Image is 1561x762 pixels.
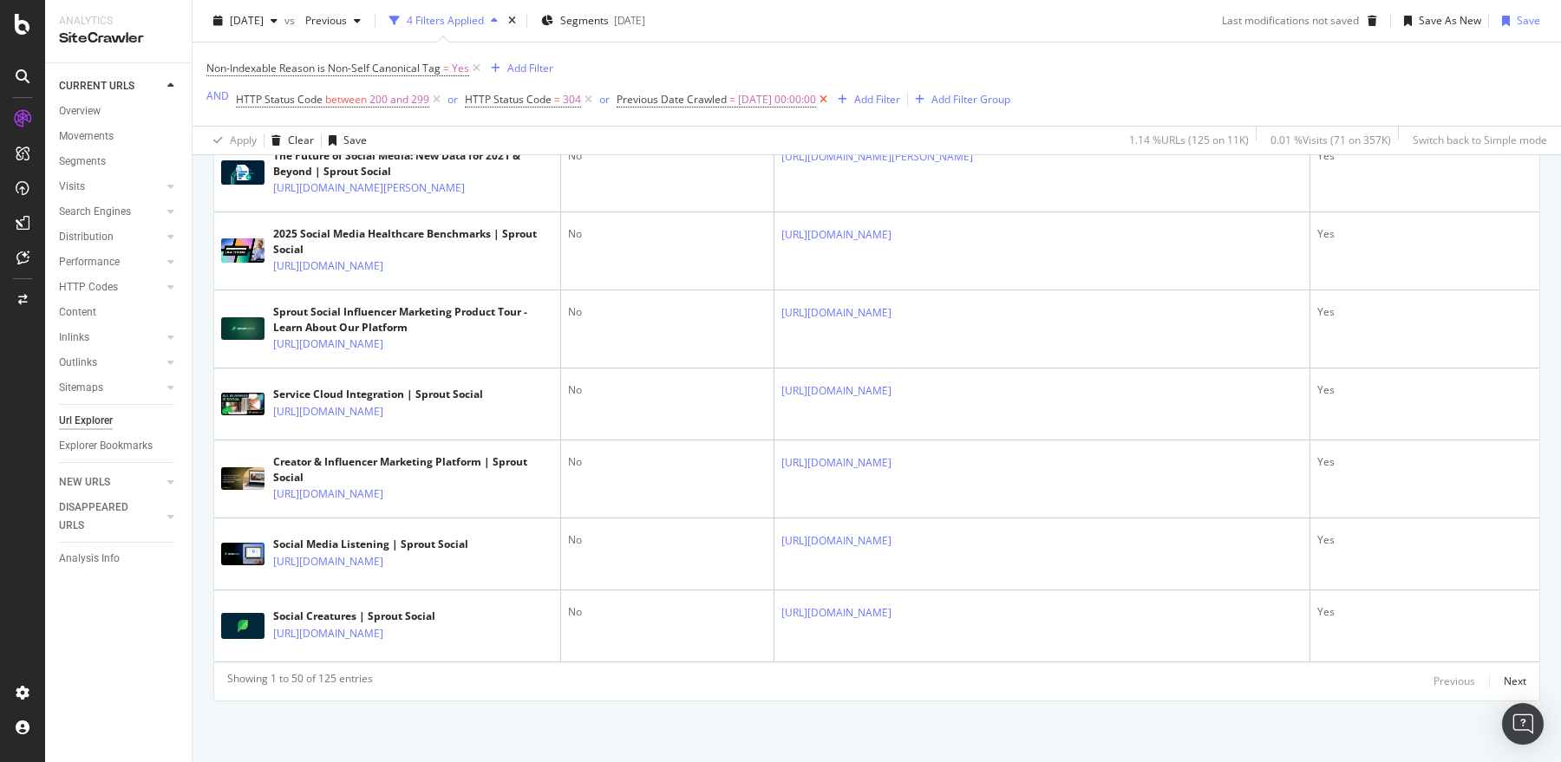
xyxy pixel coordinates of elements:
[59,29,178,49] div: SiteCrawler
[59,437,180,455] a: Explorer Bookmarks
[1434,671,1475,692] button: Previous
[59,178,85,196] div: Visits
[59,550,120,568] div: Analysis Info
[273,148,553,179] div: The Future of Social Media: New Data for 2021 & Beyond | Sprout Social
[599,91,610,107] button: or
[273,226,553,257] div: 2025 Social Media Healthcare Benchmarks | Sprout Social
[227,671,373,692] div: Showing 1 to 50 of 125 entries
[781,532,892,550] a: [URL][DOMAIN_NAME]
[273,304,553,335] div: Sprout Social Influencer Marketing Product Tour - Learn About Our Platform
[59,228,114,246] div: Distribution
[854,92,900,107] div: Add Filter
[1502,703,1544,745] div: Open Intercom Messenger
[59,412,113,430] div: Url Explorer
[59,412,180,430] a: Url Explorer
[59,303,96,322] div: Content
[1504,671,1526,692] button: Next
[1129,133,1249,147] div: 1.14 % URLs ( 125 on 11K )
[781,304,892,322] a: [URL][DOMAIN_NAME]
[908,89,1010,110] button: Add Filter Group
[599,92,610,107] div: or
[273,403,383,420] a: [URL][DOMAIN_NAME]
[781,454,892,472] a: [URL][DOMAIN_NAME]
[447,92,458,107] div: or
[568,454,767,470] div: No
[273,485,383,503] a: [URL][DOMAIN_NAME]
[59,153,180,171] a: Segments
[206,61,441,75] span: Non-Indexable Reason is Non-Self Canonical Tag
[382,7,505,35] button: 4 Filters Applied
[206,88,229,104] button: AND
[221,317,265,340] img: main image
[273,454,553,485] div: Creator & Influencer Marketing Platform | Sprout Social
[554,92,560,107] span: =
[273,179,465,197] a: [URL][DOMAIN_NAME][PERSON_NAME]
[230,133,257,147] div: Apply
[729,92,735,107] span: =
[568,532,767,548] div: No
[206,7,284,35] button: [DATE]
[1222,13,1359,28] div: Last modifications not saved
[560,13,609,28] span: Segments
[1317,226,1532,242] div: Yes
[484,58,553,79] button: Add Filter
[1413,133,1547,147] div: Switch back to Simple mode
[781,382,892,400] a: [URL][DOMAIN_NAME]
[230,13,264,28] span: 2025 Aug. 29th
[273,537,468,552] div: Social Media Listening | Sprout Social
[273,609,459,624] div: Social Creatures | Sprout Social
[273,387,483,402] div: Service Cloud Integration | Sprout Social
[59,498,147,535] div: DISAPPEARED URLS
[1419,13,1481,28] div: Save As New
[617,92,727,107] span: Previous Date Crawled
[568,148,767,164] div: No
[206,88,229,103] div: AND
[1517,13,1540,28] div: Save
[221,160,265,185] img: main image
[505,12,519,29] div: times
[781,604,892,622] a: [URL][DOMAIN_NAME]
[59,14,178,29] div: Analytics
[273,335,383,353] a: [URL][DOMAIN_NAME]
[59,473,110,492] div: NEW URLS
[1270,133,1391,147] div: 0.01 % Visits ( 71 on 357K )
[322,127,367,154] button: Save
[452,56,469,81] span: Yes
[221,238,265,263] img: main image
[59,77,162,95] a: CURRENT URLS
[59,329,162,347] a: Inlinks
[59,77,134,95] div: CURRENT URLS
[447,91,458,107] button: or
[59,550,180,568] a: Analysis Info
[1397,7,1481,35] button: Save As New
[568,382,767,398] div: No
[931,92,1010,107] div: Add Filter Group
[288,133,314,147] div: Clear
[443,61,449,75] span: =
[221,613,265,638] img: main image
[59,278,162,296] a: HTTP Codes
[1317,148,1532,164] div: Yes
[59,203,131,221] div: Search Engines
[1317,532,1532,548] div: Yes
[465,92,552,107] span: HTTP Status Code
[568,304,767,320] div: No
[59,178,162,196] a: Visits
[59,329,89,347] div: Inlinks
[221,467,265,490] img: main image
[568,226,767,242] div: No
[59,379,103,397] div: Sitemaps
[614,13,645,28] div: [DATE]
[59,354,162,372] a: Outlinks
[59,303,180,322] a: Content
[59,102,101,120] div: Overview
[781,226,892,244] a: [URL][DOMAIN_NAME]
[273,257,383,275] a: [URL][DOMAIN_NAME]
[507,61,553,75] div: Add Filter
[369,88,429,112] span: 200 and 299
[59,437,153,455] div: Explorer Bookmarks
[221,543,265,565] img: main image
[59,127,180,146] a: Movements
[1434,674,1475,688] div: Previous
[221,393,265,415] img: main image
